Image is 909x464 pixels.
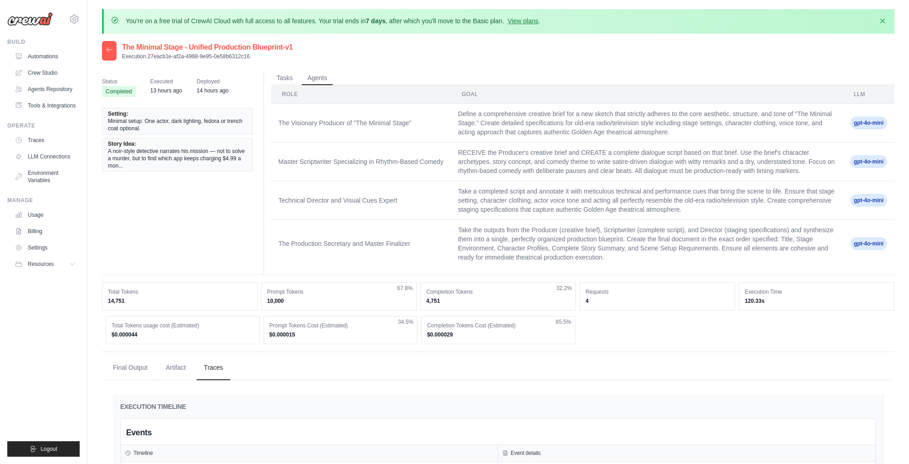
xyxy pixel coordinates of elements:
[556,285,572,292] span: 32.2%
[102,77,136,86] span: Status
[28,260,54,268] span: Resources
[271,85,451,104] th: Role
[451,85,843,104] th: Goal
[427,322,569,329] dt: Completion Tokens Cost (Estimated)
[11,166,80,188] a: Environment Variables
[108,140,136,148] span: Story Idea:
[585,297,729,305] dd: 4
[197,356,230,380] button: Traces
[850,155,887,168] span: gpt-4o-mini
[451,220,843,268] td: Take the outputs from the Producer (creative brief), Scriptwriter (complete script), and Director...
[269,331,412,338] dd: $0.000015
[102,86,136,97] span: Completed
[133,449,153,457] h3: Timeline
[271,220,451,268] td: The Production Secretary and Master Finalizer
[197,77,229,86] span: Deployed
[11,66,80,80] a: Crew Studio
[556,318,571,326] span: 65.5%
[11,98,80,113] a: Tools & Integrations
[126,426,152,439] h2: Events
[108,288,252,296] dt: Total Tokens
[271,181,451,220] td: Technical Director and Visual Cues Expert
[108,297,252,305] dd: 14,751
[427,331,569,338] dd: $0.000029
[122,53,293,60] p: Execution 27eacb1e-af2a-4968-9e95-0e58b6312c16
[745,297,889,305] dd: 120.33s
[150,87,182,94] time: October 7, 2025 at 03:04 PST
[112,331,254,338] dd: $0.000044
[850,237,887,250] span: gpt-4o-mini
[106,356,155,380] button: Final Output
[11,240,80,255] a: Settings
[41,445,57,453] span: Logout
[271,71,299,85] button: Tasks
[108,110,128,117] span: Setting:
[11,82,80,97] a: Agents Repository
[11,224,80,239] a: Billing
[397,285,413,292] span: 67.8%
[11,257,80,271] button: Resources
[745,288,889,296] dt: Execution Time
[511,449,541,457] h3: Event details
[508,17,538,25] a: View plans
[7,441,80,457] button: Logout
[585,288,729,296] dt: Requests
[427,288,570,296] dt: Completion Tokens
[269,322,412,329] dt: Prompt Tokens Cost (Estimated)
[302,71,333,85] button: Agents
[863,420,909,464] iframe: Chat Widget
[158,356,193,380] button: Artifact
[366,17,386,25] strong: 7 days
[398,318,413,326] span: 34.5%
[108,148,247,169] span: A noir-style detective narrates his mission — not to solve a murder, but to find which app keeps ...
[451,181,843,220] td: Take a completed script and annotate it with meticulous technical and performance cues that bring...
[11,133,80,148] a: Traces
[850,117,887,129] span: gpt-4o-mini
[112,322,254,329] dt: Total Tokens usage cost (Estimated)
[850,194,887,207] span: gpt-4o-mini
[271,143,451,181] td: Master Scriptwriter Specializing in Rhythm-Based Comedy
[267,288,411,296] dt: Prompt Tokens
[11,49,80,64] a: Automations
[197,87,229,94] time: October 7, 2025 at 02:55 PST
[451,143,843,181] td: RECEIVE the Producer's creative brief and CREATE a complete dialogue script based on that brief. ...
[271,104,451,143] td: The Visionary Producer of "The Minimal Stage"
[843,85,894,104] th: LLM
[7,122,80,129] div: Operate
[7,197,80,204] div: Manage
[11,149,80,164] a: LLM Connections
[150,77,182,86] span: Executed
[7,38,80,46] div: Build
[427,297,570,305] dd: 4,751
[108,117,247,132] span: Minimal setup: One actor, dark lighting, fedora or trench coat optional.
[11,208,80,222] a: Usage
[122,42,293,53] h2: The Minimal Stage - Unified Production Blueprint-v1
[126,16,540,25] p: You're on a free trial of CrewAI Cloud with full access to all features. Your trial ends in , aft...
[267,297,411,305] dd: 10,000
[451,104,843,143] td: Define a comprehensive creative brief for a new sketch that strictly adheres to the core aestheti...
[120,402,186,411] h2: EXECUTION TIMELINE
[7,12,53,26] img: Logo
